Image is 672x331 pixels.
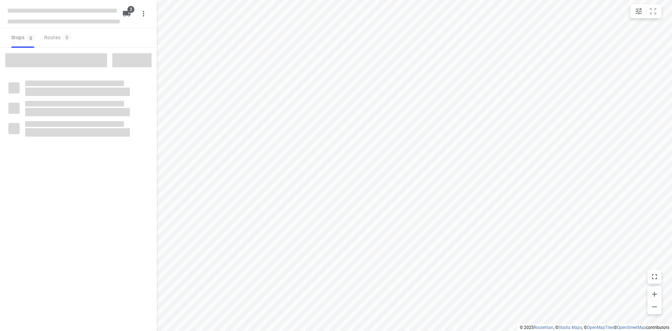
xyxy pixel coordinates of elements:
[534,325,553,330] a: Routetitan
[587,325,614,330] a: OpenMapTiles
[558,325,582,330] a: Stadia Maps
[617,325,646,330] a: OpenStreetMap
[520,325,669,330] li: © 2025 , © , © © contributors
[632,4,646,18] button: Map settings
[630,4,661,18] div: small contained button group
